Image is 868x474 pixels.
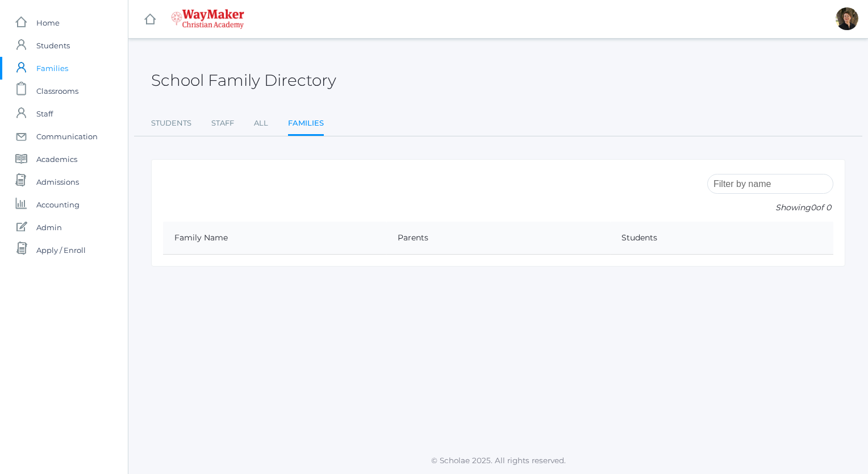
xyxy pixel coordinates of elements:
span: Communication [36,125,98,148]
span: Admin [36,216,62,239]
span: Accounting [36,193,80,216]
img: 4_waymaker-logo-stack-white.png [171,9,244,29]
th: Parents [386,222,610,255]
input: Filter by name [707,174,833,194]
p: © Scholae 2025. All rights reserved. [128,455,868,466]
span: Students [36,34,70,57]
span: Classrooms [36,80,78,102]
h2: School Family Directory [151,72,336,89]
span: Admissions [36,171,79,193]
span: Academics [36,148,77,171]
span: Apply / Enroll [36,239,86,261]
a: Staff [211,112,234,135]
a: Students [151,112,191,135]
a: All [254,112,268,135]
span: 0 [811,202,816,213]
p: Showing of 0 [707,202,833,214]
th: Students [610,222,833,255]
span: Home [36,11,60,34]
th: Family Name [163,222,386,255]
span: Staff [36,102,53,125]
a: Families [288,112,324,136]
div: Dianna Renz [836,7,858,30]
span: Families [36,57,68,80]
